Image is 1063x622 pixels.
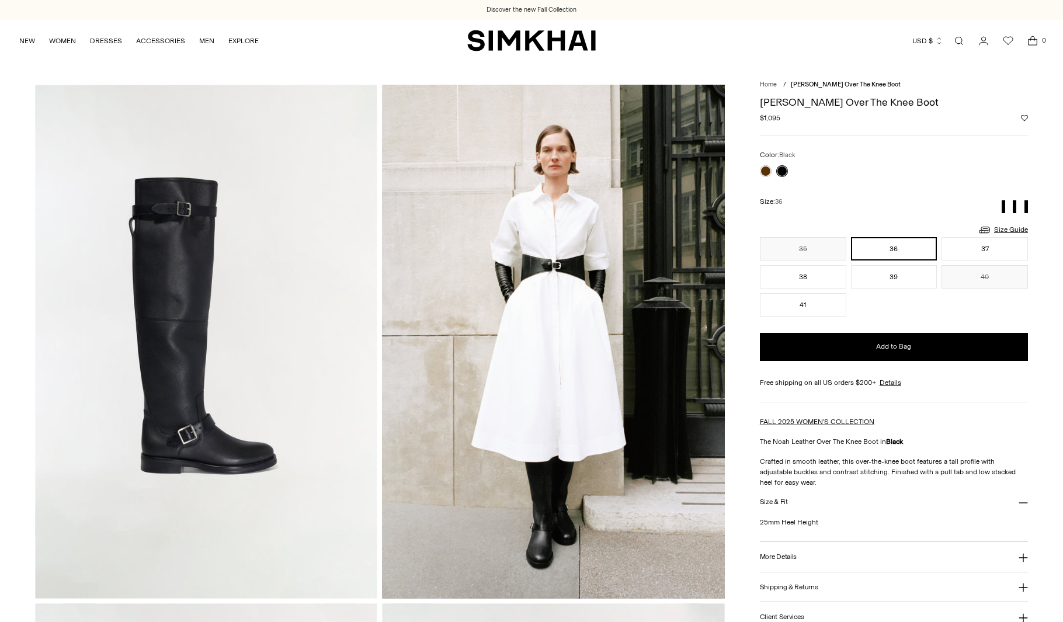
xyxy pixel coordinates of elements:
[880,377,901,388] a: Details
[760,80,1028,90] nav: breadcrumbs
[760,237,846,260] button: 35
[90,28,122,54] a: DRESSES
[19,28,35,54] a: NEW
[760,113,780,123] span: $1,095
[760,150,795,161] label: Color:
[947,29,971,53] a: Open search modal
[791,81,901,88] span: [PERSON_NAME] Over The Knee Boot
[136,28,185,54] a: ACCESSORIES
[760,196,782,207] label: Size:
[912,28,943,54] button: USD $
[49,28,76,54] a: WOMEN
[760,456,1028,488] p: Crafted in smooth leather, this over-the-knee boot features a tall profile with adjustable buckle...
[779,151,795,159] span: Black
[1021,29,1044,53] a: Open cart modal
[1038,35,1049,46] span: 0
[760,572,1028,602] button: Shipping & Returns
[228,28,259,54] a: EXPLORE
[760,81,777,88] a: Home
[35,85,377,599] img: Noah Leather Over The Knee Boot
[996,29,1020,53] a: Wishlist
[886,437,903,446] strong: Black
[1021,114,1028,121] button: Add to Wishlist
[199,28,214,54] a: MEN
[942,237,1028,260] button: 37
[760,613,804,621] h3: Client Services
[760,488,1028,517] button: Size & Fit
[851,265,937,289] button: 39
[760,418,874,426] a: FALL 2025 WOMEN'S COLLECTION
[467,29,596,52] a: SIMKHAI
[760,293,846,317] button: 41
[876,342,911,352] span: Add to Bag
[760,377,1028,388] div: Free shipping on all US orders $200+
[760,498,788,506] h3: Size & Fit
[942,265,1028,289] button: 40
[783,80,786,90] div: /
[972,29,995,53] a: Go to the account page
[760,97,1028,107] h1: [PERSON_NAME] Over The Knee Boot
[775,198,782,206] span: 36
[760,583,818,591] h3: Shipping & Returns
[760,265,846,289] button: 38
[760,553,797,561] h3: More Details
[760,517,1028,527] p: 25mm Heel Height
[760,333,1028,361] button: Add to Bag
[978,223,1028,237] a: Size Guide
[487,5,576,15] a: Discover the new Fall Collection
[760,436,1028,447] p: The Noah Leather Over The Knee Boot in
[760,542,1028,572] button: More Details
[851,237,937,260] button: 36
[382,85,724,599] img: Noah Leather Over The Knee Boot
